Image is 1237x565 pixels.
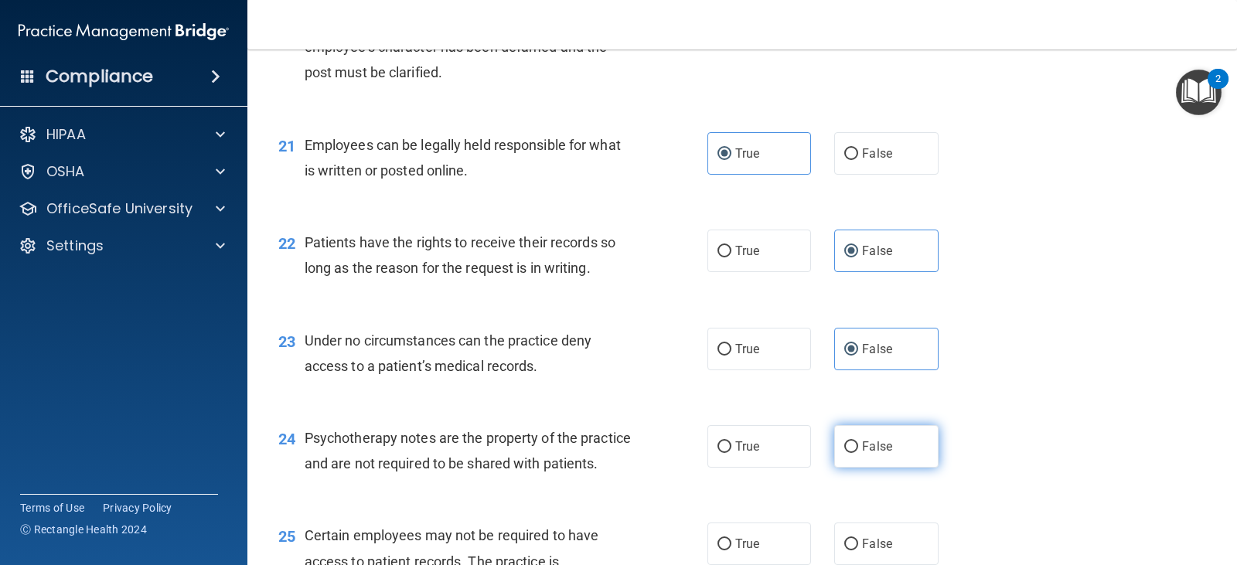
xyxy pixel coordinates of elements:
span: False [862,243,892,258]
span: 24 [278,430,295,448]
a: Settings [19,237,225,255]
span: Ⓒ Rectangle Health 2024 [20,522,147,537]
h4: Compliance [46,66,153,87]
span: True [735,536,759,551]
input: False [844,441,858,453]
button: Open Resource Center, 2 new notifications [1176,70,1222,115]
span: 25 [278,527,295,546]
span: Patients have the rights to receive their records so long as the reason for the request is in wri... [305,234,615,276]
p: OfficeSafe University [46,199,193,218]
a: Terms of Use [20,500,84,516]
input: False [844,344,858,356]
input: True [717,148,731,160]
input: True [717,246,731,257]
span: True [735,439,759,454]
p: HIPAA [46,125,86,144]
input: False [844,148,858,160]
div: 2 [1215,79,1221,99]
input: False [844,539,858,550]
input: True [717,539,731,550]
span: False [862,439,892,454]
input: True [717,441,731,453]
span: Psychotherapy notes are the property of the practice and are not required to be shared with patie... [305,430,631,471]
span: Under no circumstances can the practice deny access to a patient’s medical records. [305,332,591,374]
p: OSHA [46,162,85,181]
a: Privacy Policy [103,500,172,516]
a: OfficeSafe University [19,199,225,218]
span: False [862,536,892,551]
span: False [862,342,892,356]
a: OSHA [19,162,225,181]
span: True [735,146,759,161]
span: True [735,342,759,356]
img: PMB logo [19,16,229,47]
span: False [862,146,892,161]
p: Settings [46,237,104,255]
span: 21 [278,137,295,155]
span: 23 [278,332,295,351]
span: True [735,243,759,258]
a: HIPAA [19,125,225,144]
span: Employees can be legally held responsible for what is written or posted online. [305,137,621,179]
iframe: Drift Widget Chat Controller [1160,465,1218,524]
input: False [844,246,858,257]
input: True [717,344,731,356]
span: 22 [278,234,295,253]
